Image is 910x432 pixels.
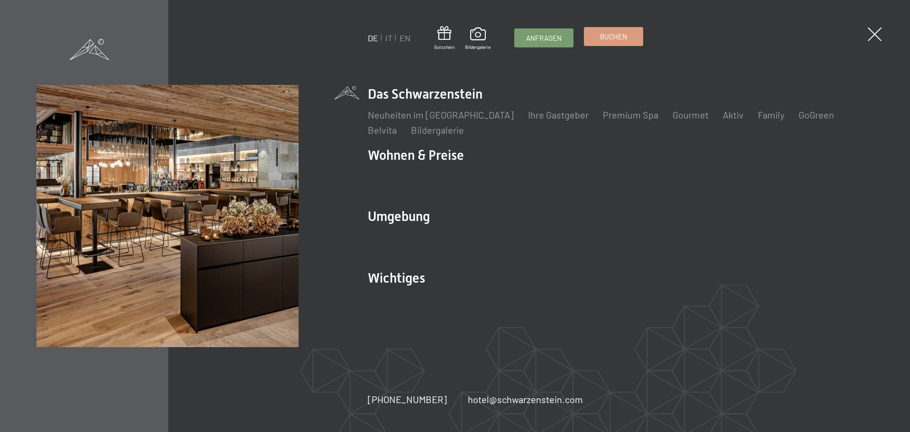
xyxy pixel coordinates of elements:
a: Ihre Gastgeber [528,109,589,120]
span: [PHONE_NUMBER] [368,394,447,405]
span: Gutschein [434,44,455,50]
span: Bildergalerie [465,44,491,50]
a: IT [385,33,392,43]
a: Buchen [584,28,643,46]
a: Anfragen [515,29,573,47]
a: GoGreen [799,109,834,120]
a: Bildergalerie [411,124,464,136]
a: Aktiv [723,109,744,120]
a: DE [368,33,378,43]
a: Premium Spa [603,109,658,120]
a: hotel@schwarzenstein.com [468,393,583,406]
a: Neuheiten im [GEOGRAPHIC_DATA] [368,109,514,120]
span: Buchen [600,32,627,42]
span: Anfragen [526,33,562,43]
a: Bildergalerie [465,28,491,50]
a: Gutschein [434,26,455,50]
a: EN [400,33,410,43]
a: Family [758,109,784,120]
a: Belvita [368,124,397,136]
a: Gourmet [673,109,709,120]
a: [PHONE_NUMBER] [368,393,447,406]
